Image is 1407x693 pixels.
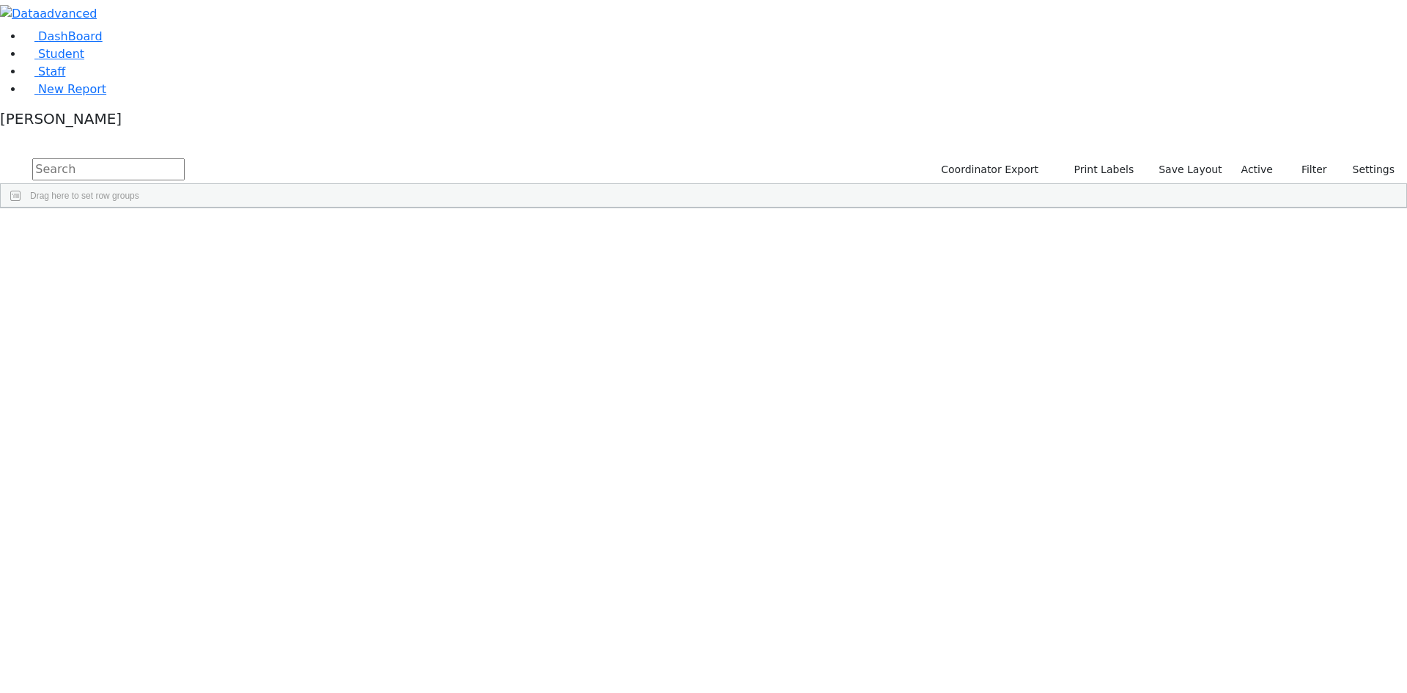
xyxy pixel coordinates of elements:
[23,29,103,43] a: DashBoard
[38,47,84,61] span: Student
[1235,158,1279,181] label: Active
[931,158,1045,181] button: Coordinator Export
[23,65,65,78] a: Staff
[38,82,106,96] span: New Report
[1334,158,1401,181] button: Settings
[38,29,103,43] span: DashBoard
[23,82,106,96] a: New Report
[32,158,185,180] input: Search
[38,65,65,78] span: Staff
[1282,158,1334,181] button: Filter
[1152,158,1228,181] button: Save Layout
[30,191,139,201] span: Drag here to set row groups
[23,47,84,61] a: Student
[1057,158,1140,181] button: Print Labels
